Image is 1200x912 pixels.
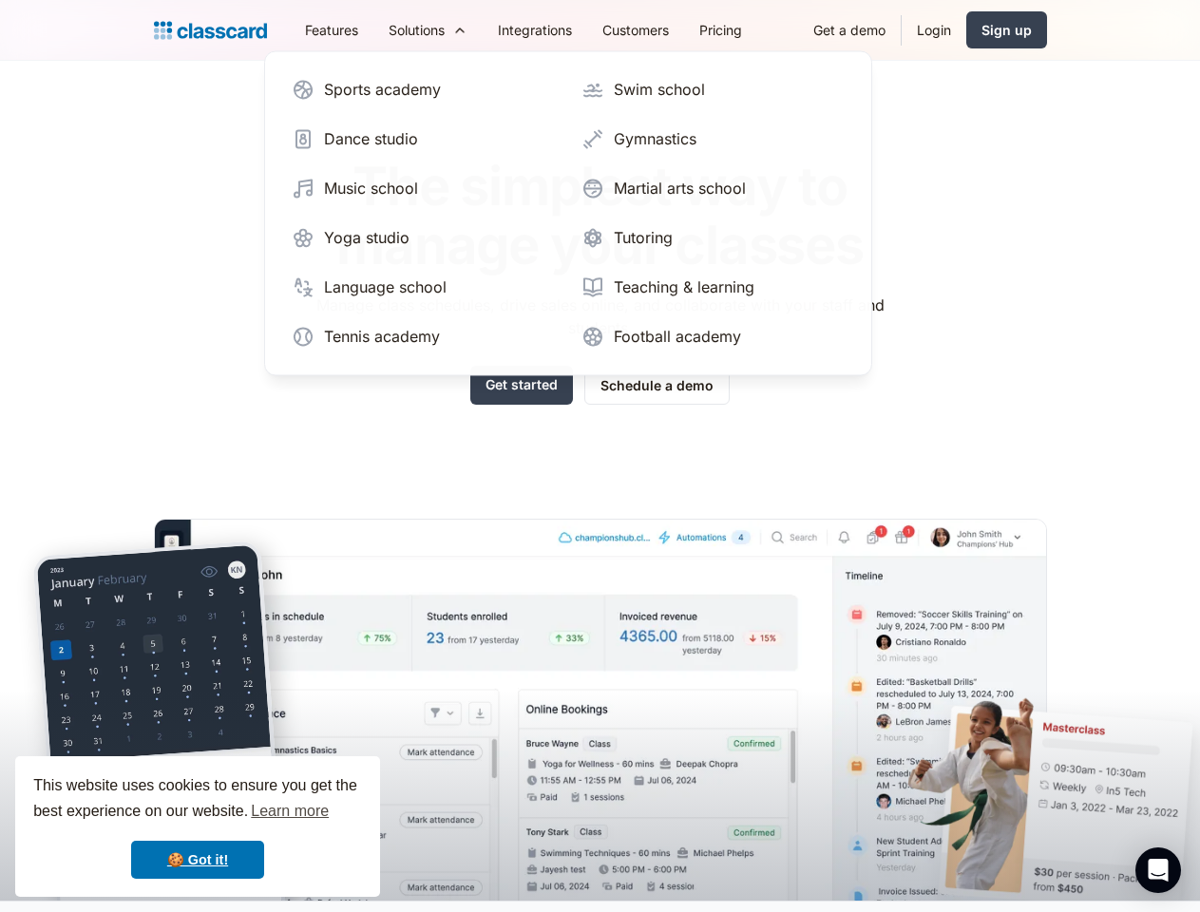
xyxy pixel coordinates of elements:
[324,127,418,150] div: Dance studio
[324,177,418,199] div: Music school
[614,177,746,199] div: Martial arts school
[389,20,445,40] div: Solutions
[324,226,410,249] div: Yoga studio
[574,120,852,158] a: Gymnastics
[264,50,872,375] nav: Solutions
[1135,847,1181,893] div: Open Intercom Messenger
[966,11,1047,48] a: Sign up
[574,169,852,207] a: Martial arts school
[248,797,332,826] a: learn more about cookies
[902,9,966,51] a: Login
[284,317,562,355] a: Tennis academy
[154,17,267,44] a: home
[470,366,573,405] a: Get started
[290,9,373,51] a: Features
[574,70,852,108] a: Swim school
[587,9,684,51] a: Customers
[373,9,483,51] div: Solutions
[284,218,562,256] a: Yoga studio
[614,127,696,150] div: Gymnastics
[614,325,741,348] div: Football academy
[798,9,901,51] a: Get a demo
[324,78,441,101] div: Sports academy
[614,226,673,249] div: Tutoring
[284,268,562,306] a: Language school
[284,169,562,207] a: Music school
[483,9,587,51] a: Integrations
[614,78,705,101] div: Swim school
[15,756,380,897] div: cookieconsent
[324,325,440,348] div: Tennis academy
[574,218,852,256] a: Tutoring
[284,120,562,158] a: Dance studio
[33,774,362,826] span: This website uses cookies to ensure you get the best experience on our website.
[614,275,754,298] div: Teaching & learning
[981,20,1032,40] div: Sign up
[584,366,730,405] a: Schedule a demo
[574,268,852,306] a: Teaching & learning
[574,317,852,355] a: Football academy
[684,9,757,51] a: Pricing
[324,275,447,298] div: Language school
[284,70,562,108] a: Sports academy
[131,841,264,879] a: dismiss cookie message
